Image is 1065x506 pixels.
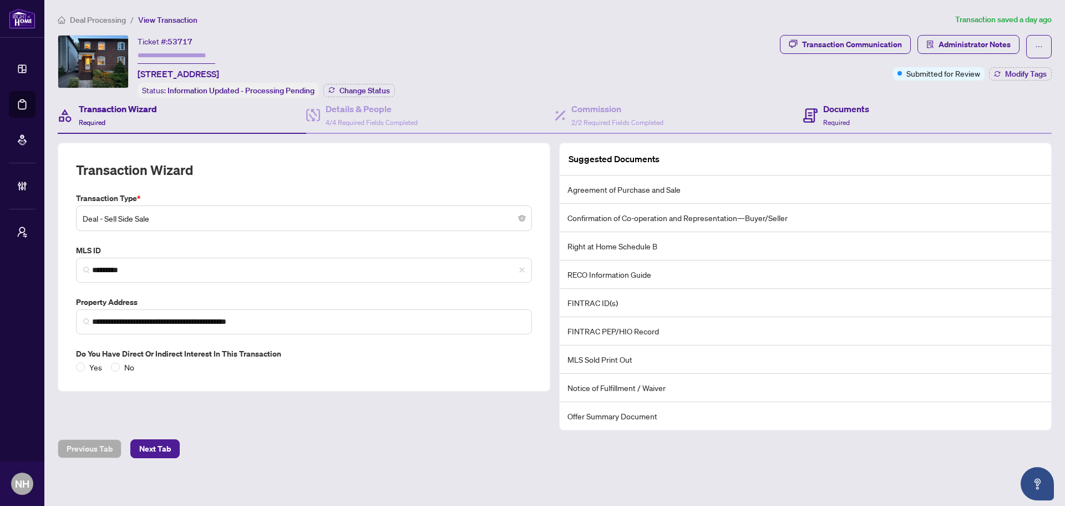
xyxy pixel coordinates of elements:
[9,8,35,29] img: logo
[560,232,1051,260] li: Right at Home Schedule B
[1005,70,1047,78] span: Modify Tags
[120,361,139,373] span: No
[823,118,850,127] span: Required
[323,84,395,97] button: Change Status
[917,35,1020,54] button: Administrator Notes
[339,87,390,94] span: Change Status
[326,102,418,116] h4: Details & People
[569,152,660,166] article: Suggested Documents
[989,67,1052,81] button: Modify Tags
[519,267,525,273] span: close
[58,36,128,88] img: IMG-C12387448_1.jpg
[326,118,418,127] span: 4/4 Required Fields Completed
[560,289,1051,317] li: FINTRAC ID(s)
[79,118,105,127] span: Required
[58,16,65,24] span: home
[79,102,157,116] h4: Transaction Wizard
[168,37,192,47] span: 53717
[138,83,319,98] div: Status:
[138,35,192,48] div: Ticket #:
[560,317,1051,345] li: FINTRAC PEP/HIO Record
[76,192,532,204] label: Transaction Type
[802,36,902,53] div: Transaction Communication
[560,204,1051,232] li: Confirmation of Co-operation and Representation—Buyer/Seller
[823,102,869,116] h4: Documents
[955,13,1052,26] article: Transaction saved a day ago
[571,102,663,116] h4: Commission
[138,67,219,81] span: [STREET_ADDRESS]
[76,244,532,257] label: MLS ID
[76,348,532,360] label: Do you have direct or indirect interest in this transaction
[571,118,663,127] span: 2/2 Required Fields Completed
[83,208,525,229] span: Deal - Sell Side Sale
[70,15,126,25] span: Deal Processing
[560,402,1051,430] li: Offer Summary Document
[560,374,1051,402] li: Notice of Fulfillment / Waiver
[1035,43,1043,51] span: ellipsis
[168,86,315,96] span: Information Updated - Processing Pending
[560,260,1051,289] li: RECO Information Guide
[560,176,1051,204] li: Agreement of Purchase and Sale
[926,41,934,48] span: solution
[906,67,980,79] span: Submitted for Review
[17,227,28,238] span: user-switch
[15,476,29,492] span: NH
[130,439,180,458] button: Next Tab
[780,35,911,54] button: Transaction Communication
[85,361,106,373] span: Yes
[1021,467,1054,500] button: Open asap
[83,318,90,325] img: search_icon
[76,161,193,179] h2: Transaction Wizard
[519,215,525,222] span: close-circle
[139,440,171,458] span: Next Tab
[939,36,1011,53] span: Administrator Notes
[560,345,1051,374] li: MLS Sold Print Out
[58,439,121,458] button: Previous Tab
[83,267,90,273] img: search_icon
[130,13,134,26] li: /
[76,296,532,308] label: Property Address
[138,15,197,25] span: View Transaction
